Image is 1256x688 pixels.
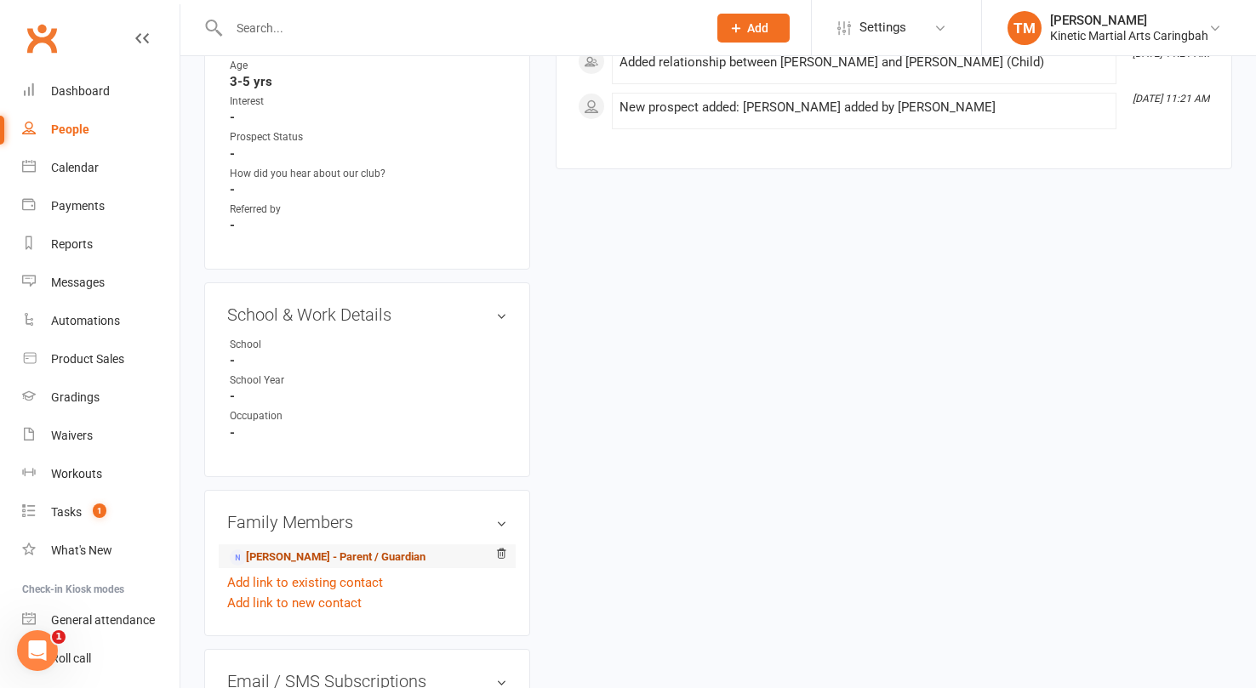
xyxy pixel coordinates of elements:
[230,202,370,218] div: Referred by
[51,613,155,627] div: General attendance
[51,122,89,136] div: People
[51,467,102,480] div: Workouts
[22,378,180,417] a: Gradings
[22,455,180,493] a: Workouts
[230,408,370,424] div: Occupation
[230,166,385,182] div: How did you hear about our club?
[20,17,63,60] a: Clubworx
[51,390,100,404] div: Gradings
[51,314,120,327] div: Automations
[22,187,180,225] a: Payments
[22,493,180,532] a: Tasks 1
[227,513,507,532] h3: Family Members
[22,264,180,302] a: Messages
[230,549,425,566] a: [PERSON_NAME] - Parent / Guardian
[52,630,66,644] span: 1
[22,532,180,570] a: What's New
[51,429,93,442] div: Waivers
[93,503,106,518] span: 1
[230,337,370,353] div: School
[230,129,370,145] div: Prospect Status
[227,572,383,593] a: Add link to existing contact
[51,505,82,519] div: Tasks
[17,630,58,671] iframe: Intercom live chat
[51,352,124,366] div: Product Sales
[619,100,1109,115] div: New prospect added: [PERSON_NAME] added by [PERSON_NAME]
[51,237,93,251] div: Reports
[717,14,790,43] button: Add
[22,640,180,678] a: Roll call
[230,94,370,110] div: Interest
[22,72,180,111] a: Dashboard
[230,218,507,233] strong: -
[1050,13,1208,28] div: [PERSON_NAME]
[859,9,906,47] span: Settings
[230,146,507,162] strong: -
[224,16,695,40] input: Search...
[22,149,180,187] a: Calendar
[230,74,507,89] strong: 3-5 yrs
[51,84,110,98] div: Dashboard
[1133,93,1209,105] i: [DATE] 11:21 AM
[22,601,180,640] a: General attendance kiosk mode
[22,340,180,378] a: Product Sales
[230,389,507,404] strong: -
[51,651,91,665] div: Roll call
[51,276,105,289] div: Messages
[230,58,370,74] div: Age
[747,21,768,35] span: Add
[230,372,370,389] div: School Year
[1050,28,1208,43] div: Kinetic Martial Arts Caringbah
[230,110,507,125] strong: -
[230,182,507,197] strong: -
[22,225,180,264] a: Reports
[619,55,1109,70] div: Added relationship between [PERSON_NAME] and [PERSON_NAME] (Child)
[230,425,507,441] strong: -
[22,417,180,455] a: Waivers
[51,543,112,557] div: What's New
[1008,11,1042,45] div: TM
[230,353,507,368] strong: -
[22,111,180,149] a: People
[51,161,99,174] div: Calendar
[51,199,105,213] div: Payments
[227,305,507,324] h3: School & Work Details
[227,593,362,613] a: Add link to new contact
[22,302,180,340] a: Automations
